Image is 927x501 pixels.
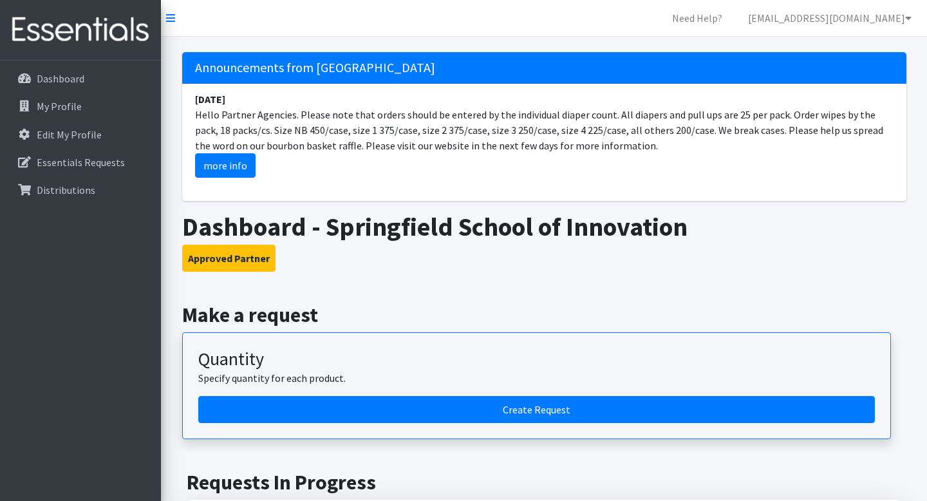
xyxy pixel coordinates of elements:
h5: Announcements from [GEOGRAPHIC_DATA] [182,52,906,84]
a: Distributions [5,177,156,203]
h2: Requests In Progress [187,470,901,495]
p: Distributions [37,184,95,196]
a: Edit My Profile [5,122,156,147]
p: Specify quantity for each product. [198,370,875,386]
h2: Make a request [182,303,906,327]
a: Need Help? [662,5,733,31]
img: HumanEssentials [5,8,156,52]
a: Dashboard [5,66,156,91]
p: Edit My Profile [37,128,102,141]
h1: Dashboard - Springfield School of Innovation [182,211,906,242]
p: Dashboard [37,72,84,85]
p: My Profile [37,100,82,113]
p: Essentials Requests [37,156,125,169]
strong: [DATE] [195,93,225,106]
a: [EMAIL_ADDRESS][DOMAIN_NAME] [738,5,922,31]
a: Essentials Requests [5,149,156,175]
li: Hello Partner Agencies. Please note that orders should be entered by the individual diaper count.... [182,84,906,185]
a: more info [195,153,256,178]
a: Create a request by quantity [198,396,875,423]
a: My Profile [5,93,156,119]
button: Approved Partner [182,245,276,272]
h3: Quantity [198,348,875,370]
